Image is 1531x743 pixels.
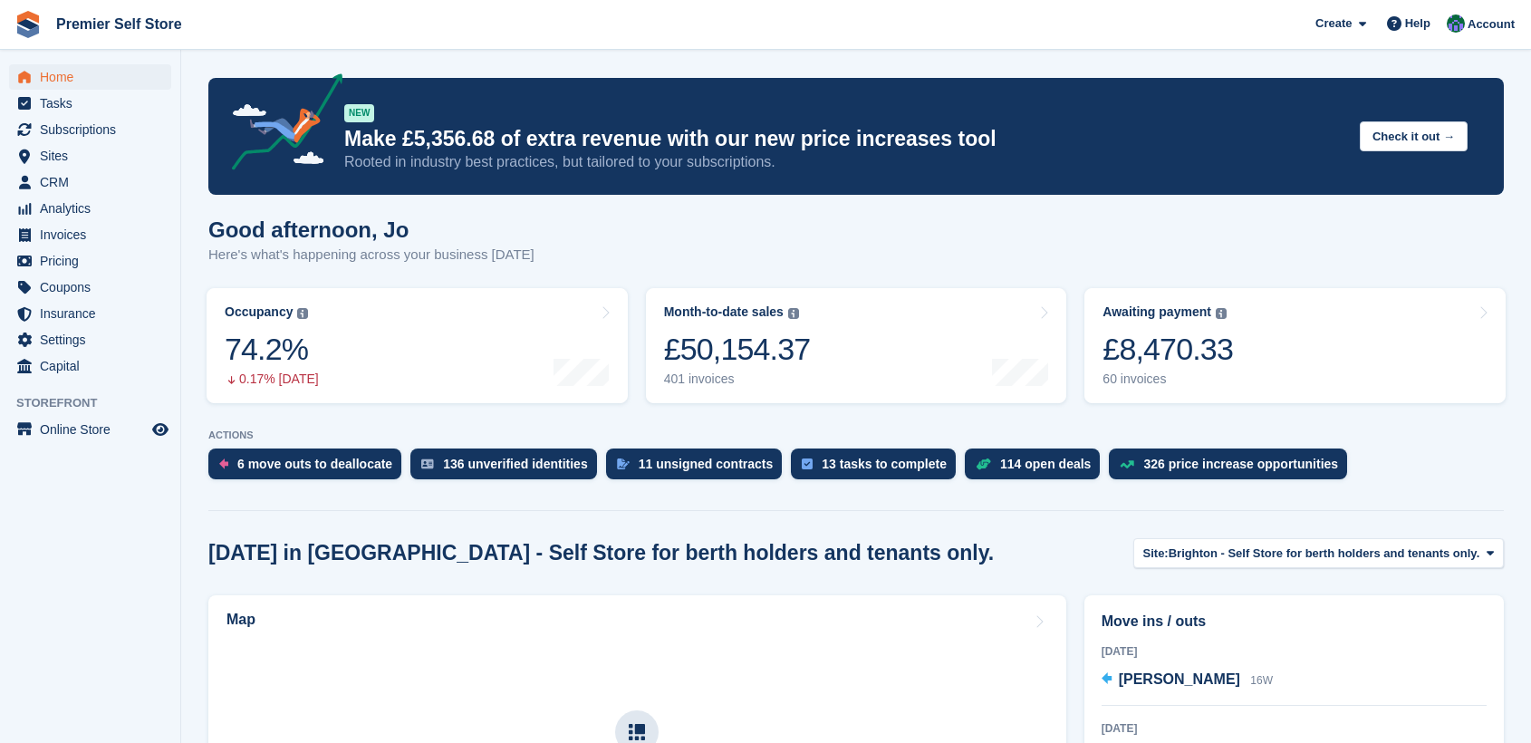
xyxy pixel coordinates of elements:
[9,275,171,300] a: menu
[1447,14,1465,33] img: Jo Granger
[9,64,171,90] a: menu
[9,248,171,274] a: menu
[16,394,180,412] span: Storefront
[149,419,171,440] a: Preview store
[1250,674,1273,687] span: 16W
[646,288,1067,403] a: Month-to-date sales £50,154.37 401 invoices
[225,371,319,387] div: 0.17% [DATE]
[1109,449,1356,488] a: 326 price increase opportunities
[1084,288,1506,403] a: Awaiting payment £8,470.33 60 invoices
[606,449,792,488] a: 11 unsigned contracts
[1103,304,1211,320] div: Awaiting payment
[1102,669,1273,692] a: [PERSON_NAME] 16W
[40,275,149,300] span: Coupons
[965,449,1109,488] a: 114 open deals
[40,353,149,379] span: Capital
[9,222,171,247] a: menu
[664,371,811,387] div: 401 invoices
[976,458,991,470] img: deal-1b604bf984904fb50ccaf53a9ad4b4a5d6e5aea283cecdc64d6e3604feb123c2.svg
[208,429,1504,441] p: ACTIONS
[1102,643,1487,660] div: [DATE]
[344,126,1345,152] p: Make £5,356.68 of extra revenue with our new price increases tool
[40,196,149,221] span: Analytics
[664,331,811,368] div: £50,154.37
[207,288,628,403] a: Occupancy 74.2% 0.17% [DATE]
[9,353,171,379] a: menu
[1169,545,1480,563] span: Brighton - Self Store for berth holders and tenants only.
[9,327,171,352] a: menu
[9,91,171,116] a: menu
[225,331,319,368] div: 74.2%
[219,458,228,469] img: move_outs_to_deallocate_icon-f764333ba52eb49d3ac5e1228854f67142a1ed5810a6f6cc68b1a99e826820c5.svg
[208,245,534,265] p: Here's what's happening across your business [DATE]
[1405,14,1430,33] span: Help
[9,301,171,326] a: menu
[410,449,606,488] a: 136 unverified identities
[9,143,171,169] a: menu
[1103,371,1233,387] div: 60 invoices
[788,308,799,319] img: icon-info-grey-7440780725fd019a000dd9b08b2336e03edf1995a4989e88bcd33f0948082b44.svg
[9,417,171,442] a: menu
[237,457,392,471] div: 6 move outs to deallocate
[40,64,149,90] span: Home
[9,117,171,142] a: menu
[9,169,171,195] a: menu
[1360,121,1468,151] button: Check it out →
[443,457,588,471] div: 136 unverified identities
[40,222,149,247] span: Invoices
[40,327,149,352] span: Settings
[1119,671,1240,687] span: [PERSON_NAME]
[1120,460,1134,468] img: price_increase_opportunities-93ffe204e8149a01c8c9dc8f82e8f89637d9d84a8eef4429ea346261dce0b2c0.svg
[822,457,947,471] div: 13 tasks to complete
[208,449,410,488] a: 6 move outs to deallocate
[639,457,774,471] div: 11 unsigned contracts
[664,304,784,320] div: Month-to-date sales
[802,458,813,469] img: task-75834270c22a3079a89374b754ae025e5fb1db73e45f91037f5363f120a921f8.svg
[49,9,189,39] a: Premier Self Store
[344,104,374,122] div: NEW
[1102,720,1487,737] div: [DATE]
[1143,545,1169,563] span: Site:
[629,724,645,740] img: map-icn-33ee37083ee616e46c38cad1a60f524a97daa1e2b2c8c0bc3eb3415660979fc1.svg
[1102,611,1487,632] h2: Move ins / outs
[208,541,994,565] h2: [DATE] in [GEOGRAPHIC_DATA] - Self Store for berth holders and tenants only.
[791,449,965,488] a: 13 tasks to complete
[226,612,255,628] h2: Map
[1000,457,1091,471] div: 114 open deals
[1143,457,1338,471] div: 326 price increase opportunities
[40,169,149,195] span: CRM
[40,301,149,326] span: Insurance
[9,196,171,221] a: menu
[40,248,149,274] span: Pricing
[297,308,308,319] img: icon-info-grey-7440780725fd019a000dd9b08b2336e03edf1995a4989e88bcd33f0948082b44.svg
[208,217,534,242] h1: Good afternoon, Jo
[14,11,42,38] img: stora-icon-8386f47178a22dfd0bd8f6a31ec36ba5ce8667c1dd55bd0f319d3a0aa187defe.svg
[421,458,434,469] img: verify_identity-adf6edd0f0f0b5bbfe63781bf79b02c33cf7c696d77639b501bdc392416b5a36.svg
[225,304,293,320] div: Occupancy
[1103,331,1233,368] div: £8,470.33
[1133,538,1504,568] button: Site: Brighton - Self Store for berth holders and tenants only.
[217,73,343,177] img: price-adjustments-announcement-icon-8257ccfd72463d97f412b2fc003d46551f7dbcb40ab6d574587a9cd5c0d94...
[1216,308,1227,319] img: icon-info-grey-7440780725fd019a000dd9b08b2336e03edf1995a4989e88bcd33f0948082b44.svg
[617,458,630,469] img: contract_signature_icon-13c848040528278c33f63329250d36e43548de30e8caae1d1a13099fd9432cc5.svg
[1315,14,1352,33] span: Create
[40,117,149,142] span: Subscriptions
[40,417,149,442] span: Online Store
[1468,15,1515,34] span: Account
[40,91,149,116] span: Tasks
[344,152,1345,172] p: Rooted in industry best practices, but tailored to your subscriptions.
[40,143,149,169] span: Sites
